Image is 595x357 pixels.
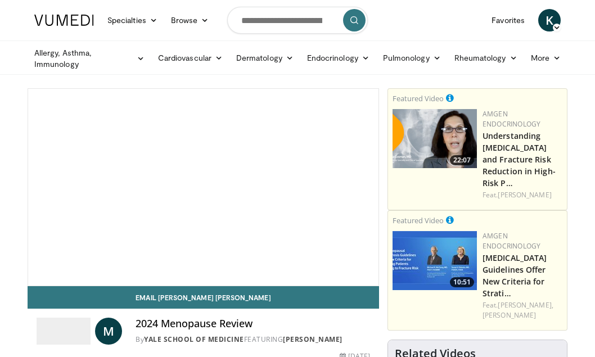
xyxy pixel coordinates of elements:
div: Feat. [483,190,562,200]
a: Browse [164,9,216,31]
a: Dermatology [229,47,300,69]
h4: 2024 Menopause Review [136,318,370,330]
a: Favorites [485,9,531,31]
img: VuMedi Logo [34,15,94,26]
a: 22:07 [393,109,477,168]
a: Endocrinology [300,47,376,69]
a: Pulmonology [376,47,448,69]
a: Amgen Endocrinology [483,231,540,251]
a: Yale School of Medicine [144,335,244,344]
a: M [95,318,122,345]
div: By FEATURING [136,335,370,345]
a: 10:51 [393,231,477,290]
span: 10:51 [450,277,474,287]
a: Allergy, Asthma, Immunology [28,47,151,70]
a: [PERSON_NAME], [498,300,553,310]
img: 7b525459-078d-43af-84f9-5c25155c8fbb.png.150x105_q85_crop-smart_upscale.jpg [393,231,477,290]
span: 22:07 [450,155,474,165]
img: c9a25db3-4db0-49e1-a46f-17b5c91d58a1.png.150x105_q85_crop-smart_upscale.png [393,109,477,168]
a: [PERSON_NAME] [283,335,342,344]
a: Understanding [MEDICAL_DATA] and Fracture Risk Reduction in High-Risk P… [483,130,556,188]
a: Rheumatology [448,47,524,69]
div: Feat. [483,300,562,320]
small: Featured Video [393,215,444,225]
a: Amgen Endocrinology [483,109,540,129]
a: More [524,47,567,69]
a: [PERSON_NAME] [483,310,536,320]
a: Specialties [101,9,164,31]
a: Email [PERSON_NAME] [PERSON_NAME] [28,286,379,309]
a: [PERSON_NAME] [498,190,551,200]
img: Yale School of Medicine [37,318,91,345]
small: Featured Video [393,93,444,103]
video-js: Video Player [28,89,378,286]
a: Cardiovascular [151,47,229,69]
a: [MEDICAL_DATA] Guidelines Offer New Criteria for Strati… [483,252,547,299]
input: Search topics, interventions [227,7,368,34]
a: K [538,9,561,31]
